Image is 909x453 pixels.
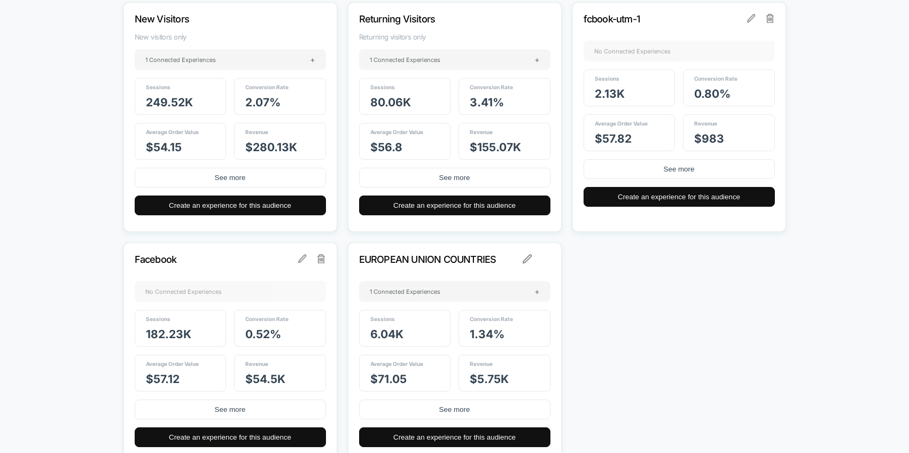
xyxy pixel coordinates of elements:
[359,168,550,188] button: See more
[694,75,737,82] span: Conversion Rate
[470,361,493,367] span: Revenue
[370,327,403,341] span: 6.04k
[359,254,522,265] p: EUROPEAN UNION COUNTRIES
[470,96,504,109] span: 3.41 %
[470,316,513,322] span: Conversion Rate
[245,96,281,109] span: 2.07 %
[595,87,625,100] span: 2.13k
[310,54,315,65] span: +
[135,13,297,25] p: New Visitors
[694,120,717,127] span: Revenue
[359,196,550,215] button: Create an experience for this audience
[359,33,550,41] span: Returning visitors only
[245,316,289,322] span: Conversion Rate
[694,87,731,100] span: 0.80 %
[146,361,199,367] span: Average Order Value
[584,159,775,179] button: See more
[694,132,724,145] span: $ 983
[135,400,326,419] button: See more
[584,13,746,25] p: fcbook-utm-1
[370,84,395,90] span: Sessions
[359,400,550,419] button: See more
[523,254,532,264] img: edit
[359,13,522,25] p: Returning Visitors
[370,316,395,322] span: Sessions
[470,372,509,386] span: $ 5.75k
[595,132,632,145] span: $ 57.82
[146,140,182,154] span: $ 54.15
[370,361,423,367] span: Average Order Value
[135,196,326,215] button: Create an experience for this audience
[370,140,402,154] span: $ 56.8
[245,84,289,90] span: Conversion Rate
[146,316,170,322] span: Sessions
[370,56,440,64] span: 1 Connected Experiences
[146,129,199,135] span: Average Order Value
[146,327,191,341] span: 182.23k
[470,327,504,341] span: 1.34 %
[534,286,540,296] span: +
[370,96,411,109] span: 80.06k
[135,33,326,41] span: New visitors only
[766,14,774,22] img: delete
[245,361,268,367] span: Revenue
[135,427,326,447] button: Create an experience for this audience
[470,84,513,90] span: Conversion Rate
[317,254,325,263] img: delete
[146,372,180,386] span: $ 57.12
[135,254,297,265] p: Facebook
[298,254,307,263] img: edit
[747,14,756,22] img: edit
[370,288,440,295] span: 1 Connected Experiences
[359,427,550,447] button: Create an experience for this audience
[584,187,775,207] button: Create an experience for this audience
[146,84,170,90] span: Sessions
[245,372,285,386] span: $ 54.5k
[245,327,281,341] span: 0.52 %
[135,168,326,188] button: See more
[146,96,193,109] span: 249.52k
[470,129,493,135] span: Revenue
[370,372,407,386] span: $ 71.05
[595,120,648,127] span: Average Order Value
[595,75,619,82] span: Sessions
[470,140,521,154] span: $ 155.07k
[245,129,268,135] span: Revenue
[370,129,423,135] span: Average Order Value
[245,140,297,154] span: $ 280.13k
[145,56,216,64] span: 1 Connected Experiences
[534,54,540,65] span: +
